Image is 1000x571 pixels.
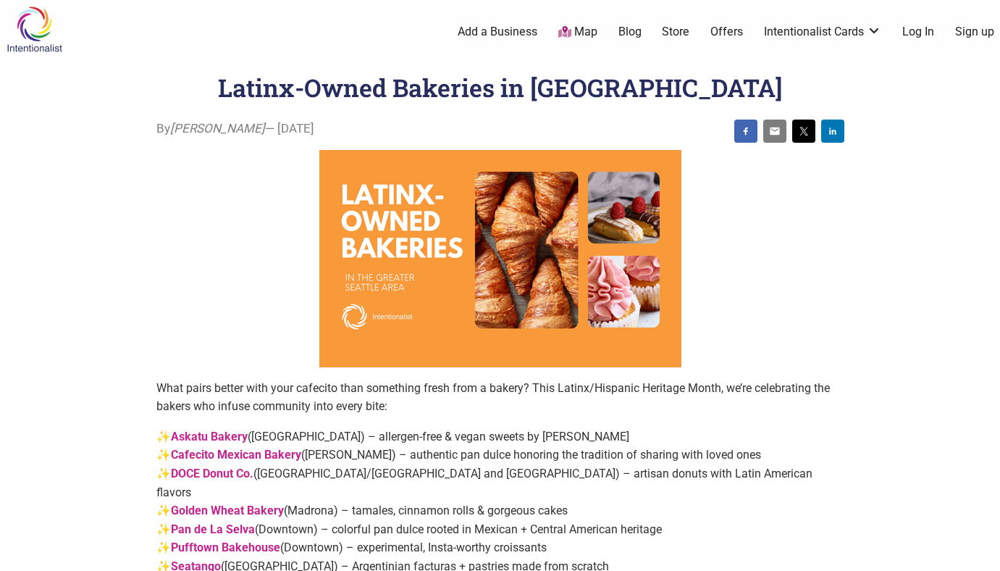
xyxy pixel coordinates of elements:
[171,541,280,554] a: Pufftown Bakehouse
[171,504,284,517] a: Golden Wheat Bakery
[171,430,248,443] a: Askatu Bakery
[662,24,689,40] a: Store
[171,448,301,462] a: Cafecito Mexican Bakery
[740,125,752,137] img: facebook sharing button
[171,522,255,536] a: Pan de La Selva
[827,125,839,137] img: linkedin sharing button
[218,71,783,104] h1: Latinx-Owned Bakeries in [GEOGRAPHIC_DATA]
[955,24,994,40] a: Sign up
[764,24,881,40] a: Intentionalist Cards
[170,121,265,136] i: [PERSON_NAME]
[710,24,743,40] a: Offers
[156,379,844,416] p: What pairs better with your cafecito than something fresh from a bakery? This Latinx/Hispanic Her...
[458,24,537,40] a: Add a Business
[769,125,781,137] img: email sharing button
[618,24,642,40] a: Blog
[171,467,253,480] a: DOCE Donut Co.
[798,125,810,137] img: twitter sharing button
[558,24,597,41] a: Map
[156,120,314,138] span: By — [DATE]
[902,24,934,40] a: Log In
